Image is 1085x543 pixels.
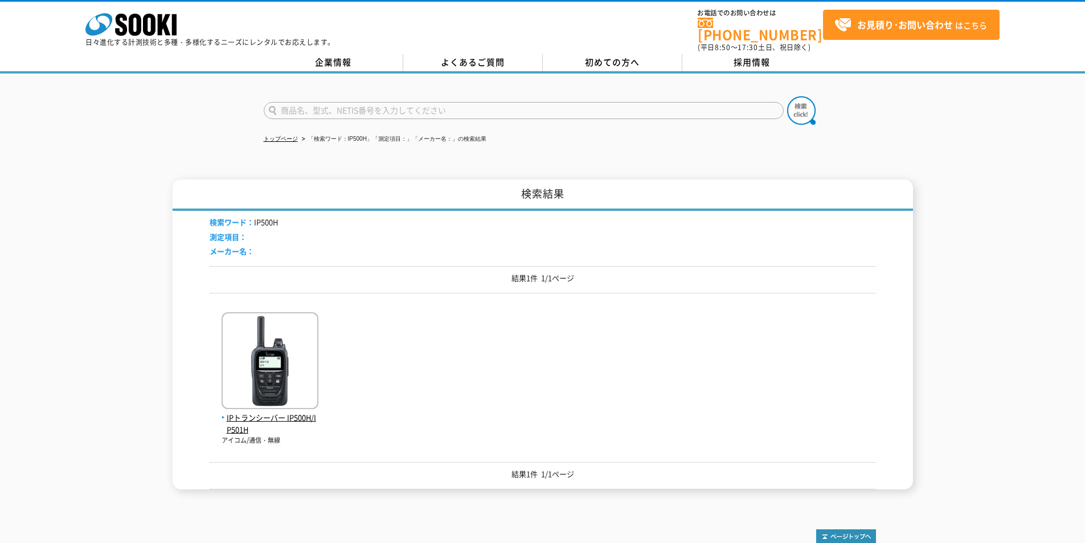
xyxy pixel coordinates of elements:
[222,436,318,446] p: アイコム/通信・無線
[264,54,403,71] a: 企業情報
[210,217,254,227] span: 検索ワード：
[264,102,784,119] input: 商品名、型式、NETIS番号を入力してください
[834,17,987,34] span: はこちら
[210,272,876,284] p: 結果1件 1/1ページ
[222,312,318,412] img: IP500H/IP501H
[698,10,823,17] span: お電話でのお問い合わせは
[698,18,823,41] a: [PHONE_NUMBER]
[682,54,822,71] a: 採用情報
[264,136,298,142] a: トップページ
[715,42,731,52] span: 8:50
[85,39,335,46] p: 日々進化する計測技術と多種・多様化するニーズにレンタルでお応えします。
[585,56,640,68] span: 初めての方へ
[857,18,953,31] strong: お見積り･お問い合わせ
[300,133,486,145] li: 「検索ワード：IP500H」「測定項目：」「メーカー名：」の検索結果
[210,217,278,228] li: IP500H
[222,412,318,436] span: IPトランシーバー IP500H/IP501H
[173,179,913,211] h1: 検索結果
[210,231,247,242] span: 測定項目：
[403,54,543,71] a: よくあるご質問
[738,42,758,52] span: 17:30
[543,54,682,71] a: 初めての方へ
[698,42,810,52] span: (平日 ～ 土日、祝日除く)
[787,96,816,125] img: btn_search.png
[210,468,876,480] p: 結果1件 1/1ページ
[210,246,254,256] span: メーカー名：
[222,400,318,435] a: IPトランシーバー IP500H/IP501H
[823,10,1000,40] a: お見積り･お問い合わせはこちら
